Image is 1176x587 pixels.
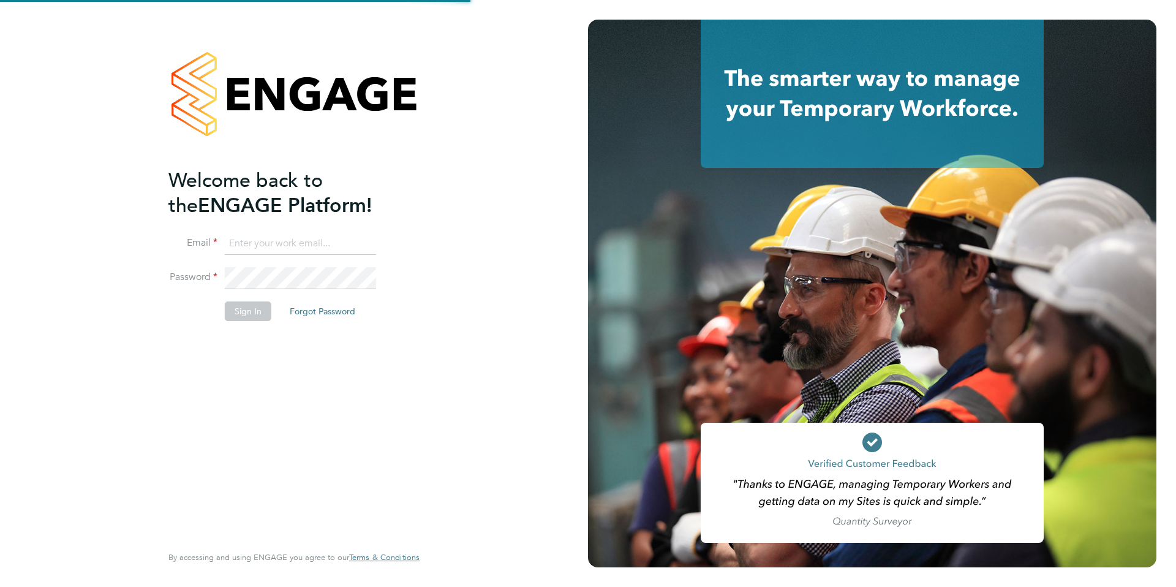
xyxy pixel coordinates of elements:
a: Terms & Conditions [349,553,420,562]
input: Enter your work email... [225,233,376,255]
button: Sign In [225,301,271,321]
label: Email [168,237,217,249]
span: Welcome back to the [168,169,323,218]
button: Forgot Password [280,301,365,321]
label: Password [168,271,217,284]
span: Terms & Conditions [349,552,420,562]
h2: ENGAGE Platform! [168,168,407,218]
span: By accessing and using ENGAGE you agree to our [168,552,420,562]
